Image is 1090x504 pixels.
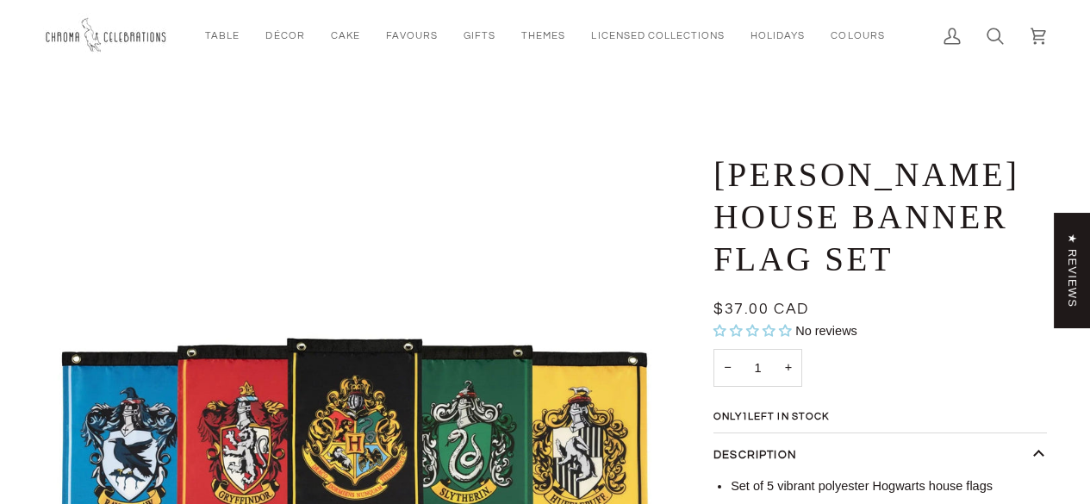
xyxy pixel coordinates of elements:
button: Description [713,433,1047,478]
span: Holidays [751,28,805,43]
span: Gifts [464,28,495,43]
img: Chroma Celebrations [43,13,172,59]
span: Décor [265,28,304,43]
h1: [PERSON_NAME] House Banner Flag Set [713,154,1034,280]
span: No reviews [795,324,857,338]
span: Themes [521,28,565,43]
input: Quantity [713,349,802,388]
span: Table [205,28,240,43]
span: 1 [742,412,748,421]
div: Click to open Judge.me floating reviews tab [1054,213,1090,328]
span: Cake [331,28,360,43]
span: Licensed Collections [591,28,725,43]
li: Set of 5 vibrant polyester Hogwarts house flags [731,477,1047,496]
span: Only left in stock [713,412,837,422]
button: Increase quantity [775,349,802,388]
span: Favours [386,28,438,43]
button: Decrease quantity [713,349,741,388]
span: Colours [831,28,884,43]
span: $37.00 CAD [713,302,809,317]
